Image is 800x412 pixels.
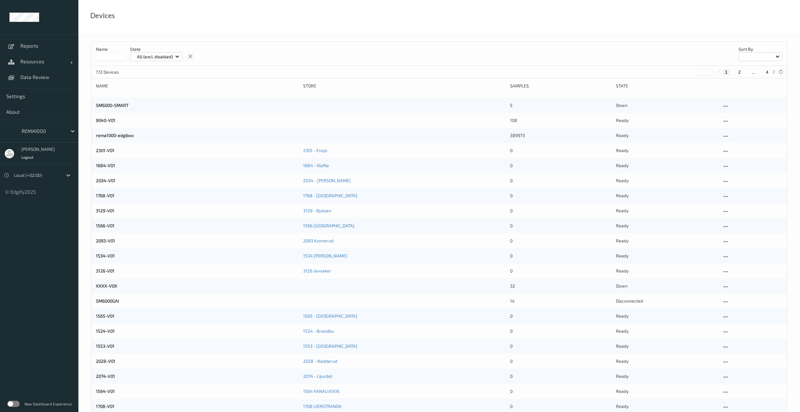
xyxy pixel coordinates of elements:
[96,163,115,168] a: 1684-V01
[96,223,114,228] a: 1566-V01
[510,358,611,364] div: 0
[303,83,506,89] div: Store
[510,373,611,379] div: 0
[616,313,717,319] p: ready
[96,208,114,213] a: 3129-V01
[616,117,717,124] p: ready
[510,193,611,199] div: 0
[303,328,334,334] a: 1524 - Brandbu
[303,343,357,349] a: 1553 - [GEOGRAPHIC_DATA]
[616,328,717,334] p: ready
[96,83,299,89] div: Name
[510,328,611,334] div: 0
[616,253,717,259] p: ready
[616,358,717,364] p: ready
[616,83,717,89] div: State
[96,133,134,138] a: rema1000-edgibox
[510,83,611,89] div: Samples
[130,46,182,52] p: State
[96,178,115,183] a: 2034-V01
[303,163,329,168] a: 1684 - Kløfta
[303,313,357,319] a: 1565 - [GEOGRAPHIC_DATA]
[96,404,114,409] a: 1708-V01
[510,283,611,289] div: 32
[510,117,611,124] div: 108
[303,373,332,379] a: 2074 - Lijordet
[510,177,611,184] div: 0
[764,69,770,75] button: 4
[510,388,611,394] div: 0
[510,268,611,274] div: 0
[616,283,717,289] p: down
[96,283,117,288] a: XXXX-V0X
[303,268,331,273] a: 3126 Jevnaker
[303,223,355,228] a: 1566 [GEOGRAPHIC_DATA]
[303,404,342,409] a: 1708 LIERSTRANDA
[303,358,337,364] a: 2028 - Nadderud
[510,253,611,259] div: 0
[510,147,611,154] div: 0
[510,298,611,304] div: 14
[616,388,717,394] p: ready
[739,46,782,52] p: Sort by
[303,208,331,213] a: 3129 - Bjølsen
[510,132,611,139] div: 389973
[96,343,114,349] a: 1553-V01
[616,403,717,409] p: ready
[736,69,743,75] button: 2
[510,343,611,349] div: 0
[616,208,717,214] p: ready
[96,373,115,379] a: 2074-V01
[96,268,114,273] a: 3126-V01
[750,69,757,75] button: ...
[96,388,115,394] a: 1564-V01
[510,162,611,169] div: 0
[616,373,717,379] p: ready
[510,403,611,409] div: 0
[96,103,129,108] a: SM6000-SMART
[616,147,717,154] p: ready
[96,328,115,334] a: 1524-V01
[96,358,115,364] a: 2028-V01
[303,253,347,258] a: 1534 [PERSON_NAME]
[616,238,717,244] p: ready
[616,268,717,274] p: ready
[96,313,114,319] a: 1565-V01
[96,298,119,304] a: SM6000GAI
[303,238,334,243] a: 2093 Konnerud
[90,13,115,19] div: Devices
[303,193,357,198] a: 1768 - [GEOGRAPHIC_DATA]
[616,162,717,169] p: ready
[510,223,611,229] div: 0
[96,193,114,198] a: 1768-V01
[96,253,115,258] a: 1534-V01
[510,313,611,319] div: 0
[616,102,717,108] p: down
[96,118,115,123] a: 9040-V01
[135,54,175,60] p: All (excl. disabled)
[723,69,729,75] button: 1
[510,208,611,214] div: 0
[616,193,717,199] p: ready
[616,343,717,349] p: ready
[96,148,114,153] a: 2301-V01
[303,388,339,394] a: 1564 KANALVEIEN
[616,132,717,139] p: ready
[616,223,717,229] p: ready
[616,177,717,184] p: ready
[96,46,127,52] p: Name
[303,178,351,183] a: 2034 - [PERSON_NAME]
[96,69,143,75] p: 172 Devices
[96,238,115,243] a: 2093-V01
[303,148,327,153] a: 2301 - Ensjø
[616,298,717,304] p: disconnected
[510,238,611,244] div: 0
[510,102,611,108] div: 5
